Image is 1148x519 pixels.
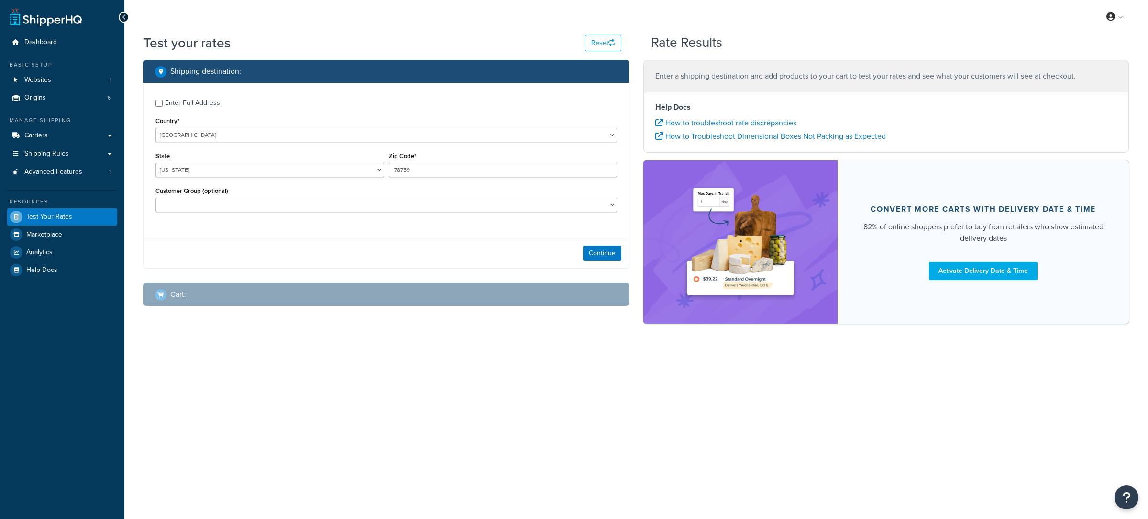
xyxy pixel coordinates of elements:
img: feature-image-ddt-36eae7f7280da8017bfb280eaccd9c446f90b1fe08728e4019434db127062ab4.png [681,175,800,309]
span: 1 [109,168,111,176]
button: Reset [585,35,621,51]
span: Dashboard [24,38,57,46]
span: Help Docs [26,266,57,274]
div: Basic Setup [7,61,117,69]
a: Carriers [7,127,117,145]
a: Test Your Rates [7,208,117,226]
span: Analytics [26,248,53,257]
p: Enter a shipping destination and add products to your cart to test your rates and see what your c... [655,69,1117,83]
a: Origins6 [7,89,117,107]
a: Marketplace [7,226,117,243]
span: Origins [24,94,46,102]
span: 1 [109,76,111,84]
button: Open Resource Center [1115,485,1138,509]
h2: Shipping destination : [170,67,241,76]
a: Activate Delivery Date & Time [929,262,1038,280]
a: Help Docs [7,261,117,279]
div: Resources [7,198,117,206]
input: Enter Full Address [155,100,163,107]
div: Convert more carts with delivery date & time [871,204,1096,214]
span: Advanced Features [24,168,82,176]
span: Shipping Rules [24,150,69,158]
li: Advanced Features [7,163,117,181]
h2: Rate Results [651,35,722,50]
a: Analytics [7,244,117,261]
label: State [155,152,170,159]
div: Manage Shipping [7,116,117,124]
label: Country* [155,117,179,124]
a: Advanced Features1 [7,163,117,181]
span: 6 [108,94,111,102]
li: Origins [7,89,117,107]
a: How to Troubleshoot Dimensional Boxes Not Packing as Expected [655,131,886,142]
a: Shipping Rules [7,145,117,163]
span: Carriers [24,132,48,140]
h1: Test your rates [143,34,231,52]
span: Test Your Rates [26,213,72,221]
div: 82% of online shoppers prefer to buy from retailers who show estimated delivery dates [861,221,1106,244]
a: Websites1 [7,71,117,89]
a: Dashboard [7,34,117,51]
h4: Help Docs [655,102,1117,113]
label: Zip Code* [389,152,416,159]
a: How to troubleshoot rate discrepancies [655,117,796,128]
div: Enter Full Address [165,96,220,110]
span: Websites [24,76,51,84]
button: Continue [583,246,621,261]
li: Websites [7,71,117,89]
label: Customer Group (optional) [155,187,228,194]
h2: Cart : [170,290,186,299]
span: Marketplace [26,231,62,239]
